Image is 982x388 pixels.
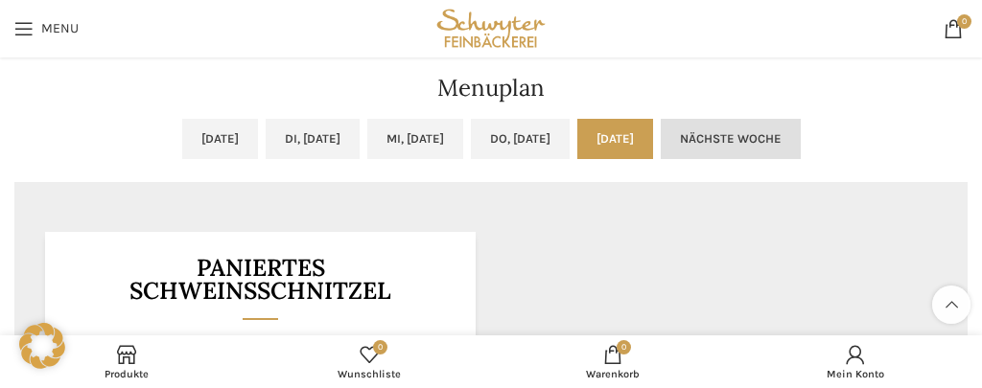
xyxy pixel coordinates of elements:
[661,119,801,159] a: Nächste Woche
[735,340,978,383] a: Mein Konto
[266,119,360,159] a: Di, [DATE]
[14,368,239,380] span: Produkte
[258,368,482,380] span: Wunschliste
[957,14,971,29] span: 0
[41,22,79,35] span: Menu
[577,119,653,159] a: [DATE]
[501,368,725,380] span: Warenkorb
[471,119,570,159] a: Do, [DATE]
[14,77,968,100] h2: Menuplan
[932,285,970,324] a: Scroll to top button
[248,340,492,383] a: 0 Wunschliste
[617,340,631,354] span: 0
[373,340,387,354] span: 0
[5,340,248,383] a: Produkte
[491,340,735,383] a: 0 Warenkorb
[248,340,492,383] div: Meine Wunschliste
[433,19,550,35] a: Site logo
[182,119,258,159] a: [DATE]
[5,10,88,48] a: Open mobile menu
[491,340,735,383] div: My cart
[69,256,453,303] h3: Paniertes Schweinsschnitzel
[367,119,463,159] a: Mi, [DATE]
[744,368,969,380] span: Mein Konto
[934,10,972,48] a: 0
